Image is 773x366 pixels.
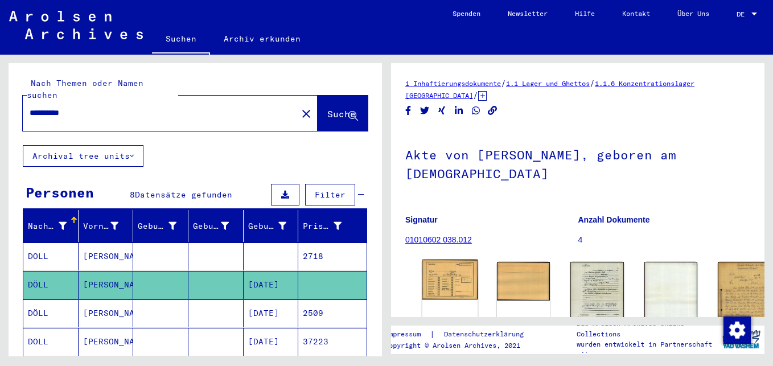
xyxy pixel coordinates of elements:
[295,102,318,125] button: Clear
[720,325,763,353] img: yv_logo.png
[497,262,550,301] img: 002.jpg
[453,104,465,118] button: Share on LinkedIn
[27,78,143,100] mat-label: Nach Themen oder Namen suchen
[305,184,355,205] button: Filter
[723,316,750,343] div: Zustimmung ändern
[210,25,314,52] a: Archiv erkunden
[298,242,367,270] mat-cell: 2718
[83,220,119,232] div: Vorname
[298,299,367,327] mat-cell: 2509
[405,79,501,88] a: 1 Inhaftierungsdokumente
[244,271,299,299] mat-cell: [DATE]
[23,299,79,327] mat-cell: DÖLL
[578,234,751,246] p: 4
[570,262,623,337] img: 001.jpg
[315,190,346,200] span: Filter
[402,104,414,118] button: Share on Facebook
[79,210,134,242] mat-header-cell: Vorname
[152,25,210,55] a: Suchen
[298,328,367,356] mat-cell: 37223
[248,217,301,235] div: Geburtsdatum
[23,328,79,356] mat-cell: DOLL
[303,220,342,232] div: Prisoner #
[470,104,482,118] button: Share on WhatsApp
[138,220,176,232] div: Geburtsname
[23,210,79,242] mat-header-cell: Nachname
[244,328,299,356] mat-cell: [DATE]
[405,215,438,224] b: Signatur
[385,340,537,351] p: Copyright © Arolsen Archives, 2021
[578,215,650,224] b: Anzahl Dokumente
[718,262,771,336] img: 001.jpg
[130,190,135,200] span: 8
[244,299,299,327] mat-cell: [DATE]
[590,78,595,88] span: /
[26,182,94,203] div: Personen
[244,210,299,242] mat-header-cell: Geburtsdatum
[419,104,431,118] button: Share on Twitter
[299,107,313,121] mat-icon: close
[9,11,143,39] img: Arolsen_neg.svg
[28,217,81,235] div: Nachname
[435,328,537,340] a: Datenschutzerklärung
[23,242,79,270] mat-cell: DOLL
[405,235,472,244] a: 01010602 038.012
[193,217,243,235] div: Geburt‏
[79,242,134,270] mat-cell: [PERSON_NAME]
[23,145,143,167] button: Archival tree units
[385,328,537,340] div: |
[487,104,499,118] button: Copy link
[506,79,590,88] a: 1.1 Lager und Ghettos
[188,210,244,242] mat-header-cell: Geburt‏
[318,96,368,131] button: Suche
[138,217,191,235] div: Geburtsname
[422,260,478,300] img: 001.jpg
[298,210,367,242] mat-header-cell: Prisoner #
[28,220,67,232] div: Nachname
[473,90,478,100] span: /
[405,129,750,198] h1: Akte von [PERSON_NAME], geboren am [DEMOGRAPHIC_DATA]
[83,217,133,235] div: Vorname
[135,190,232,200] span: Datensätze gefunden
[193,220,229,232] div: Geburt‏
[577,339,718,360] p: wurden entwickelt in Partnerschaft mit
[248,220,287,232] div: Geburtsdatum
[79,271,134,299] mat-cell: [PERSON_NAME]
[79,328,134,356] mat-cell: [PERSON_NAME]
[385,328,430,340] a: Impressum
[23,271,79,299] mat-cell: DÖLL
[303,217,356,235] div: Prisoner #
[723,316,751,344] img: Zustimmung ändern
[737,10,749,18] span: DE
[133,210,188,242] mat-header-cell: Geburtsname
[577,319,718,339] p: Die Arolsen Archives Online-Collections
[436,104,448,118] button: Share on Xing
[79,299,134,327] mat-cell: [PERSON_NAME]
[501,78,506,88] span: /
[644,262,697,337] img: 002.jpg
[327,108,356,120] span: Suche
